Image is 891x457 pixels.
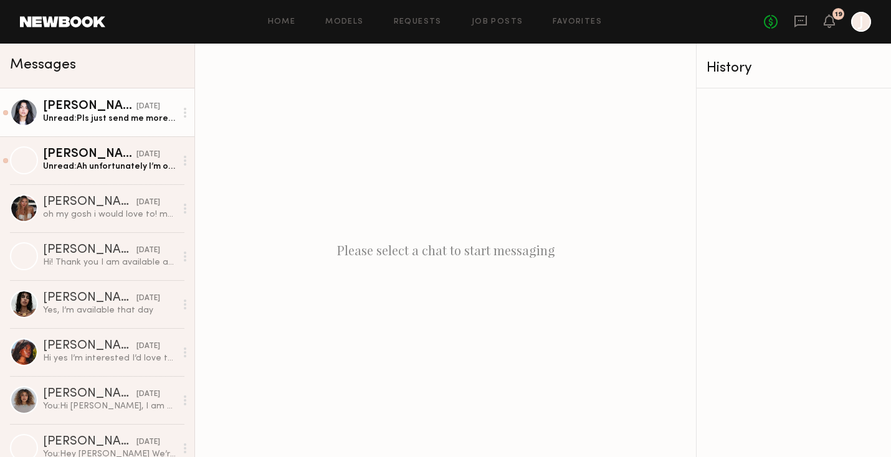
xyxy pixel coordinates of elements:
[136,389,160,400] div: [DATE]
[43,244,136,257] div: [PERSON_NAME]
[43,209,176,220] div: oh my gosh i would love to! my friend [PERSON_NAME] just collabed with you guys!
[43,352,176,364] div: Hi yes I’m interested I’d love to hear more
[136,245,160,257] div: [DATE]
[43,388,136,400] div: [PERSON_NAME]
[553,18,602,26] a: Favorites
[268,18,296,26] a: Home
[43,304,176,316] div: Yes, I’m available that day
[136,149,160,161] div: [DATE]
[136,197,160,209] div: [DATE]
[43,292,136,304] div: [PERSON_NAME]
[136,341,160,352] div: [DATE]
[136,436,160,448] div: [DATE]
[43,113,176,125] div: Unread: Pls just send me more details once you have them , how long, location , rate , etc🙏🏼
[195,44,696,457] div: Please select a chat to start messaging
[43,148,136,161] div: [PERSON_NAME]
[43,400,176,412] div: You: Hi [PERSON_NAME], I am currently looking for a model to shoot social media content [DATE][DA...
[325,18,363,26] a: Models
[394,18,442,26] a: Requests
[835,11,842,18] div: 19
[136,293,160,304] div: [DATE]
[43,257,176,268] div: Hi! Thank you I am available and would love to be considered for social shoot. Will stay tuned - ...
[136,101,160,113] div: [DATE]
[43,100,136,113] div: [PERSON_NAME]
[43,161,176,172] div: Unread: Ah unfortunately I’m out of town and wouldn’t be able to make it for a shoot [DATE], I’m ...
[472,18,523,26] a: Job Posts
[43,436,136,448] div: [PERSON_NAME]
[851,12,871,32] a: J
[43,196,136,209] div: [PERSON_NAME]
[43,340,136,352] div: [PERSON_NAME]
[707,61,881,75] div: History
[10,58,76,72] span: Messages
